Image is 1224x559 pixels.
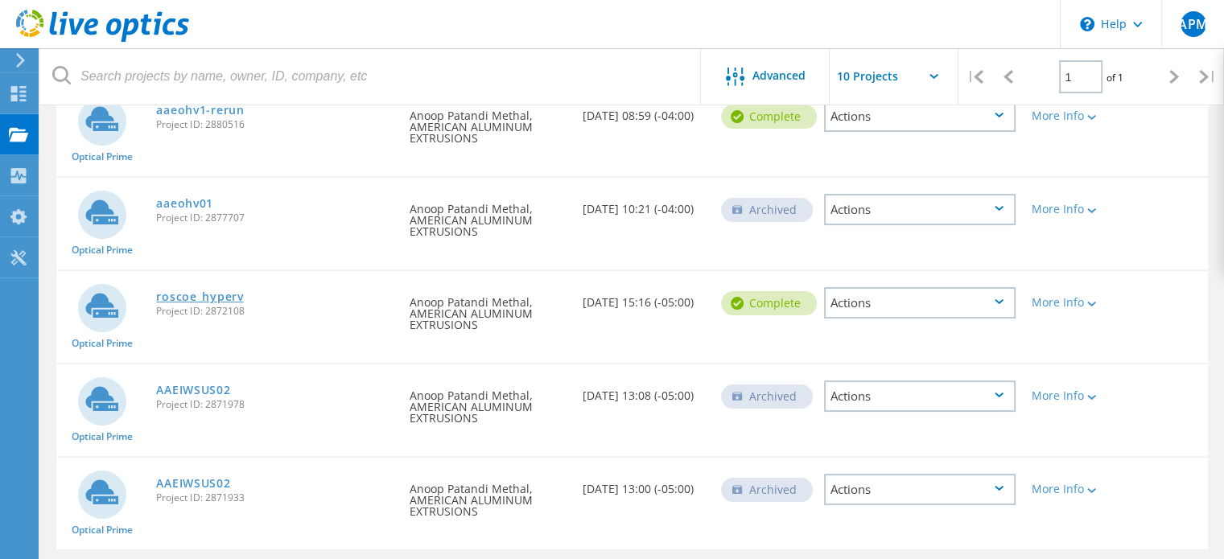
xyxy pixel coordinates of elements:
span: Optical Prime [72,339,133,348]
div: Anoop Patandi Methal, AMERICAN ALUMINUM EXTRUSIONS [402,364,575,440]
div: Anoop Patandi Methal, AMERICAN ALUMINUM EXTRUSIONS [402,84,575,160]
span: APM [1178,18,1207,31]
a: AAEIWSUS02 [156,478,230,489]
div: More Info [1032,390,1107,401]
div: Anoop Patandi Methal, AMERICAN ALUMINUM EXTRUSIONS [402,178,575,253]
div: Anoop Patandi Methal, AMERICAN ALUMINUM EXTRUSIONS [402,271,575,347]
span: Project ID: 2871933 [156,493,394,503]
input: Search projects by name, owner, ID, company, etc [40,48,702,105]
span: Project ID: 2880516 [156,120,394,129]
div: Complete [721,105,817,129]
span: Project ID: 2872108 [156,306,394,316]
div: [DATE] 15:16 (-05:00) [575,271,713,324]
div: [DATE] 13:08 (-05:00) [575,364,713,417]
span: Project ID: 2877707 [156,213,394,223]
a: Live Optics Dashboard [16,34,189,45]
a: aaeohv01 [156,198,213,209]
span: Project ID: 2871978 [156,400,394,409]
div: Anoop Patandi Methal, AMERICAN ALUMINUM EXTRUSIONS [402,458,575,533]
div: More Info [1032,297,1107,308]
div: [DATE] 10:21 (-04:00) [575,178,713,231]
span: Optical Prime [72,432,133,442]
div: Complete [721,291,817,315]
div: | [1191,48,1224,105]
svg: \n [1080,17,1094,31]
a: AAEIWSUS02 [156,384,230,396]
a: roscoe_hyperv [156,291,243,302]
div: Actions [824,101,1016,132]
div: More Info [1032,110,1107,121]
div: Actions [824,474,1016,505]
span: Optical Prime [72,152,133,162]
span: Advanced [752,70,806,81]
span: Optical Prime [72,525,133,535]
div: Actions [824,380,1016,412]
div: Actions [824,194,1016,225]
div: Archived [721,478,813,502]
div: Archived [721,198,813,222]
div: [DATE] 08:59 (-04:00) [575,84,713,138]
div: More Info [1032,483,1107,495]
span: of 1 [1107,71,1123,84]
span: Optical Prime [72,245,133,255]
div: Actions [824,287,1016,319]
div: | [958,48,991,105]
div: [DATE] 13:00 (-05:00) [575,458,713,511]
div: Archived [721,384,813,409]
a: aaeohv1-rerun [156,105,244,116]
div: More Info [1032,203,1107,215]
